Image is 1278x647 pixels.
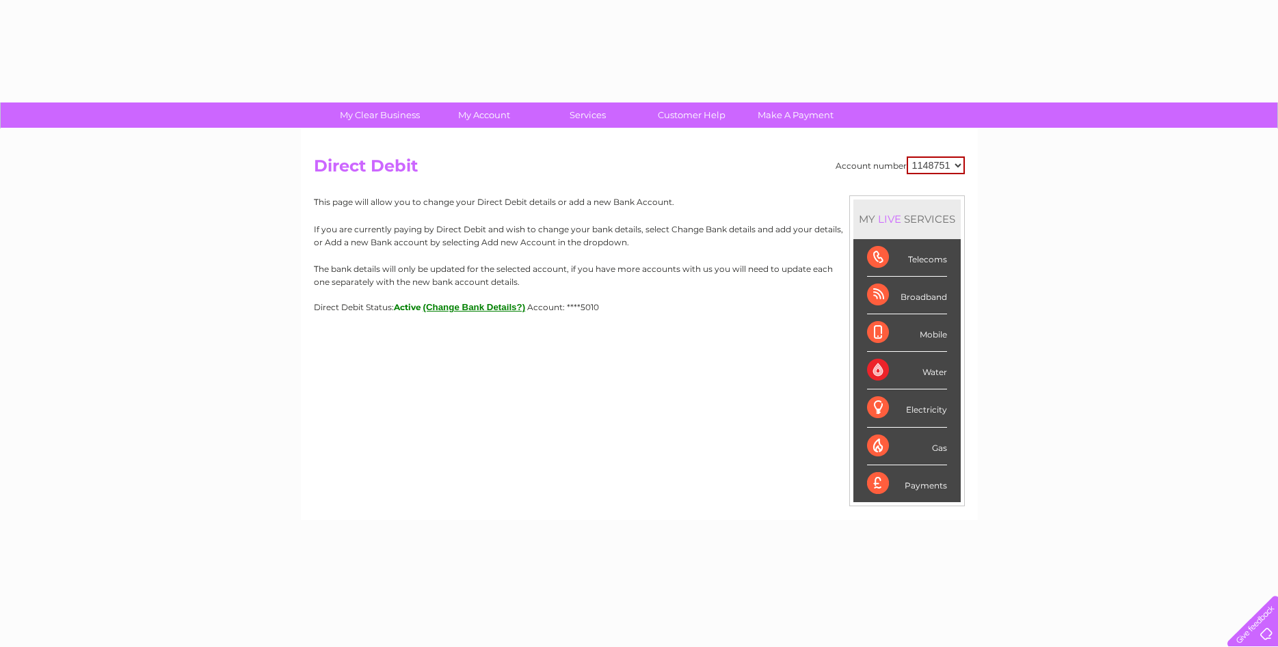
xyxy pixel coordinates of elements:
[867,389,947,427] div: Electricity
[836,156,965,174] div: Account number
[867,239,947,277] div: Telecoms
[867,465,947,502] div: Payments
[531,102,644,128] a: Services
[867,277,947,314] div: Broadband
[314,223,965,249] p: If you are currently paying by Direct Debit and wish to change your bank details, select Change B...
[323,102,436,128] a: My Clear Business
[314,302,965,312] div: Direct Debit Status:
[867,428,947,465] div: Gas
[875,212,904,225] div: LIVE
[394,302,421,312] span: Active
[853,199,961,238] div: MY SERVICES
[635,102,748,128] a: Customer Help
[867,314,947,352] div: Mobile
[427,102,540,128] a: My Account
[314,262,965,288] p: The bank details will only be updated for the selected account, if you have more accounts with us...
[314,195,965,208] p: This page will allow you to change your Direct Debit details or add a new Bank Account.
[739,102,852,128] a: Make A Payment
[867,352,947,389] div: Water
[423,302,526,312] button: (Change Bank Details?)
[314,156,965,182] h2: Direct Debit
